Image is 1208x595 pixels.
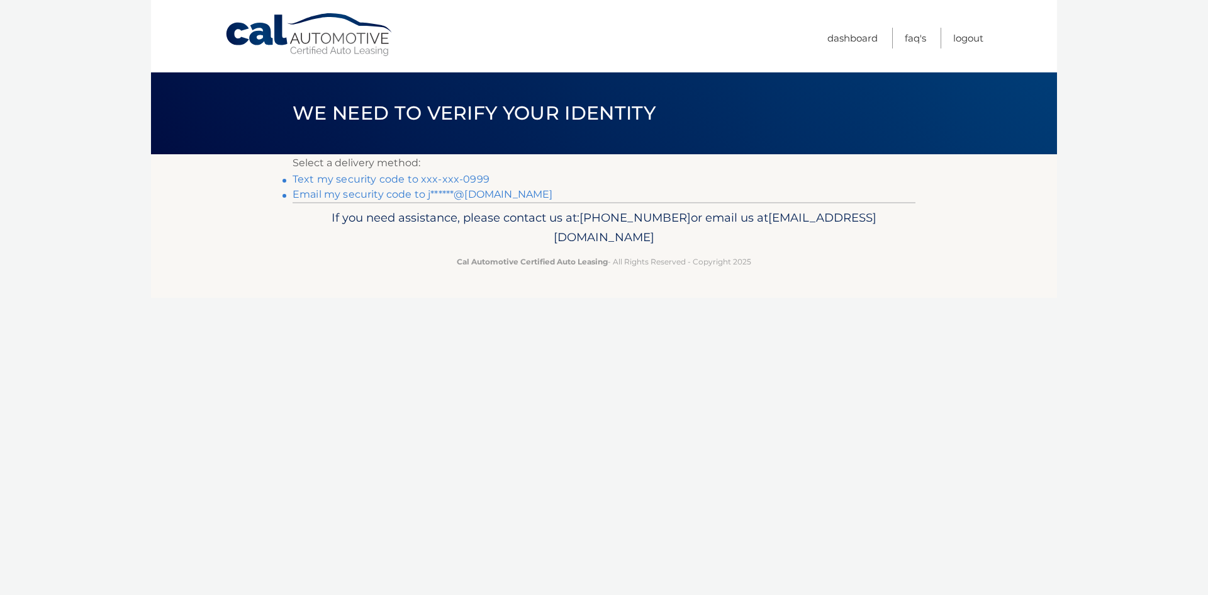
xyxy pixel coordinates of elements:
[827,28,878,48] a: Dashboard
[225,13,394,57] a: Cal Automotive
[293,173,489,185] a: Text my security code to xxx-xxx-0999
[293,101,656,125] span: We need to verify your identity
[293,154,915,172] p: Select a delivery method:
[905,28,926,48] a: FAQ's
[301,208,907,248] p: If you need assistance, please contact us at: or email us at
[457,257,608,266] strong: Cal Automotive Certified Auto Leasing
[579,210,691,225] span: [PHONE_NUMBER]
[301,255,907,268] p: - All Rights Reserved - Copyright 2025
[293,188,553,200] a: Email my security code to j******@[DOMAIN_NAME]
[953,28,983,48] a: Logout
